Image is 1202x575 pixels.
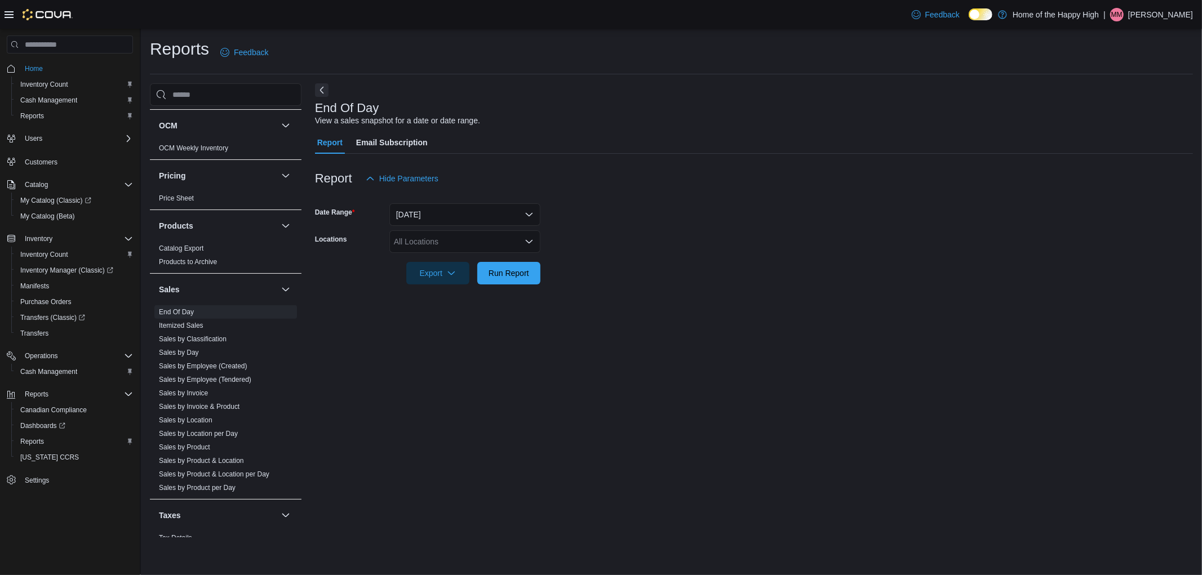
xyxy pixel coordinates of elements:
[279,119,292,132] button: OCM
[16,451,133,464] span: Washington CCRS
[389,203,540,226] button: [DATE]
[159,335,227,343] a: Sales by Classification
[969,8,992,20] input: Dark Mode
[20,349,133,363] span: Operations
[159,375,251,384] span: Sales by Employee (Tendered)
[159,307,194,317] span: End Of Day
[11,262,138,278] a: Inventory Manager (Classic)
[20,212,75,221] span: My Catalog (Beta)
[1013,8,1099,21] p: Home of the Happy High
[20,96,77,105] span: Cash Management
[11,193,138,208] a: My Catalog (Classic)
[20,112,44,121] span: Reports
[159,362,247,370] a: Sales by Employee (Created)
[159,483,236,492] span: Sales by Product per Day
[25,158,57,167] span: Customers
[7,56,133,518] nav: Complex example
[20,313,85,322] span: Transfers (Classic)
[406,262,469,284] button: Export
[159,308,194,316] a: End Of Day
[159,403,239,411] a: Sales by Invoice & Product
[1110,8,1124,21] div: Megan Motter
[315,235,347,244] label: Locations
[16,295,76,309] a: Purchase Orders
[16,93,133,107] span: Cash Management
[11,434,138,449] button: Reports
[16,311,133,324] span: Transfers (Classic)
[361,167,443,190] button: Hide Parameters
[159,484,236,492] a: Sales by Product per Day
[279,283,292,296] button: Sales
[159,144,228,152] a: OCM Weekly Inventory
[16,327,133,340] span: Transfers
[16,210,79,223] a: My Catalog (Beta)
[16,279,54,293] a: Manifests
[16,210,133,223] span: My Catalog (Beta)
[20,80,68,89] span: Inventory Count
[159,470,269,478] a: Sales by Product & Location per Day
[16,403,91,417] a: Canadian Compliance
[159,120,277,131] button: OCM
[315,83,329,97] button: Next
[159,362,247,371] span: Sales by Employee (Created)
[2,386,138,402] button: Reports
[16,279,133,293] span: Manifests
[20,282,49,291] span: Manifests
[1111,8,1123,21] span: MM
[159,220,277,231] button: Products
[20,266,113,275] span: Inventory Manager (Classic)
[159,443,210,451] a: Sales by Product
[159,389,208,398] span: Sales by Invoice
[159,220,193,231] h3: Products
[413,262,463,284] span: Export
[20,437,44,446] span: Reports
[279,509,292,522] button: Taxes
[20,132,47,145] button: Users
[150,305,301,499] div: Sales
[159,429,238,438] span: Sales by Location per Day
[489,268,529,279] span: Run Report
[150,242,301,273] div: Products
[25,390,48,399] span: Reports
[20,132,133,145] span: Users
[20,155,62,169] a: Customers
[16,109,48,123] a: Reports
[20,367,77,376] span: Cash Management
[20,421,65,430] span: Dashboards
[20,62,47,75] a: Home
[16,295,133,309] span: Purchase Orders
[11,77,138,92] button: Inventory Count
[925,9,960,20] span: Feedback
[20,453,79,462] span: [US_STATE] CCRS
[159,457,244,465] a: Sales by Product & Location
[317,131,343,154] span: Report
[159,416,212,425] span: Sales by Location
[150,141,301,159] div: OCM
[20,349,63,363] button: Operations
[159,510,181,521] h3: Taxes
[159,170,277,181] button: Pricing
[159,470,269,479] span: Sales by Product & Location per Day
[159,443,210,452] span: Sales by Product
[20,232,133,246] span: Inventory
[11,310,138,326] a: Transfers (Classic)
[16,78,73,91] a: Inventory Count
[11,449,138,465] button: [US_STATE] CCRS
[159,534,192,542] a: Tax Details
[25,351,58,360] span: Operations
[2,472,138,488] button: Settings
[20,474,54,487] a: Settings
[159,170,185,181] h3: Pricing
[159,348,199,357] span: Sales by Day
[11,326,138,341] button: Transfers
[16,194,133,207] span: My Catalog (Classic)
[159,533,192,542] span: Tax Details
[16,419,133,433] span: Dashboards
[20,232,57,246] button: Inventory
[159,402,239,411] span: Sales by Invoice & Product
[159,284,277,295] button: Sales
[16,419,70,433] a: Dashboards
[25,64,43,73] span: Home
[279,169,292,182] button: Pricing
